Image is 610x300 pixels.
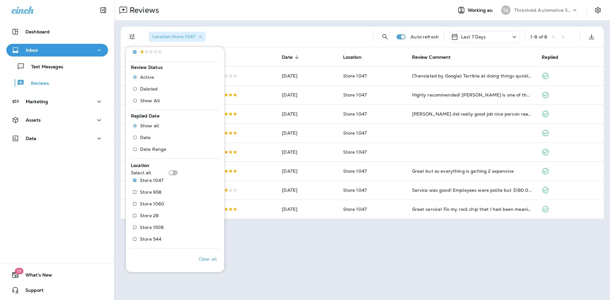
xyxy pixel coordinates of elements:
[6,95,108,108] button: Marketing
[15,268,23,274] span: 19
[140,147,166,152] span: Date Range
[282,55,293,60] span: Date
[131,64,163,70] span: Review Status
[152,34,195,39] span: Location : Store 1047
[149,32,206,42] div: Location:Store 1047
[343,111,367,117] span: Store 1047
[585,30,598,43] button: Export as CSV
[6,132,108,145] button: Data
[140,190,161,195] p: Store 658
[277,66,338,85] td: [DATE]
[542,54,566,60] span: Replied
[343,73,367,79] span: Store 1047
[126,43,224,272] div: Filters
[25,64,63,70] p: Text Messages
[19,288,44,295] span: Support
[140,237,161,242] p: Store 544
[140,135,151,140] span: Date
[131,113,159,119] span: Replied Date
[26,117,41,123] p: Assets
[277,104,338,123] td: [DATE]
[140,123,159,128] span: Show all
[6,76,108,90] button: Reviews
[343,55,362,60] span: Location
[19,272,52,280] span: What's New
[343,54,370,60] span: Location
[131,170,151,175] p: Select all
[412,92,532,98] div: Highly recommended! Joey is one of the absolute best! Always makes sure I get what I need done, e...
[343,92,367,98] span: Store 1047
[6,44,108,57] button: Inbox
[530,34,547,39] div: 1 - 8 of 8
[277,162,338,181] td: [DATE]
[26,99,48,104] p: Marketing
[343,187,367,193] span: Store 1047
[542,55,558,60] span: Replied
[140,75,154,80] span: Active
[343,206,367,212] span: Store 1047
[412,168,532,174] div: Great but as everything is getting 2 expensive
[468,8,495,13] span: Working as:
[412,54,459,60] span: Review Comment
[277,181,338,200] td: [DATE]
[343,168,367,174] span: Store 1047
[6,114,108,126] button: Assets
[277,200,338,219] td: [DATE]
[412,111,532,117] div: Chris did really good job nice person really smart and knowledgeable
[24,81,49,87] p: Reviews
[6,284,108,297] button: Support
[6,269,108,281] button: 19What's New
[131,163,149,168] span: Location
[461,34,486,39] p: Last 7 Days
[199,257,217,262] p: Clear all
[126,30,139,43] button: Filters
[140,98,160,103] span: Show All
[6,60,108,73] button: Text Messages
[412,73,532,79] div: (Translated by Google) Terrible at doing things quickly, they do them poorly and with very little...
[379,30,391,43] button: Search Reviews
[140,201,164,206] p: Store 1060
[282,54,301,60] span: Date
[592,4,604,16] button: Settings
[140,86,158,91] span: Deleted
[277,143,338,162] td: [DATE]
[25,29,50,34] p: Dashboard
[514,8,572,13] p: Threshold Automotive Service dba Grease Monkey
[410,34,439,39] p: Auto refresh
[277,85,338,104] td: [DATE]
[140,213,159,218] p: Store 28
[343,130,367,136] span: Store 1047
[6,25,108,38] button: Dashboard
[501,5,511,15] div: TA
[412,187,532,193] div: Service was good! Employees were polite but $180.00 for an oil change and an air filter on a gas ...
[412,206,532,212] div: Great service! Fix my rock chip that I had been meaning to call my insurance about.
[412,55,451,60] span: Review Comment
[140,225,164,230] p: Store 1508
[343,149,367,155] span: Store 1047
[94,4,112,17] button: Collapse Sidebar
[26,136,37,141] p: Data
[140,178,163,183] p: Store 1047
[26,48,38,53] p: Inbox
[196,251,219,267] button: Clear all
[277,123,338,143] td: [DATE]
[127,5,159,15] p: Reviews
